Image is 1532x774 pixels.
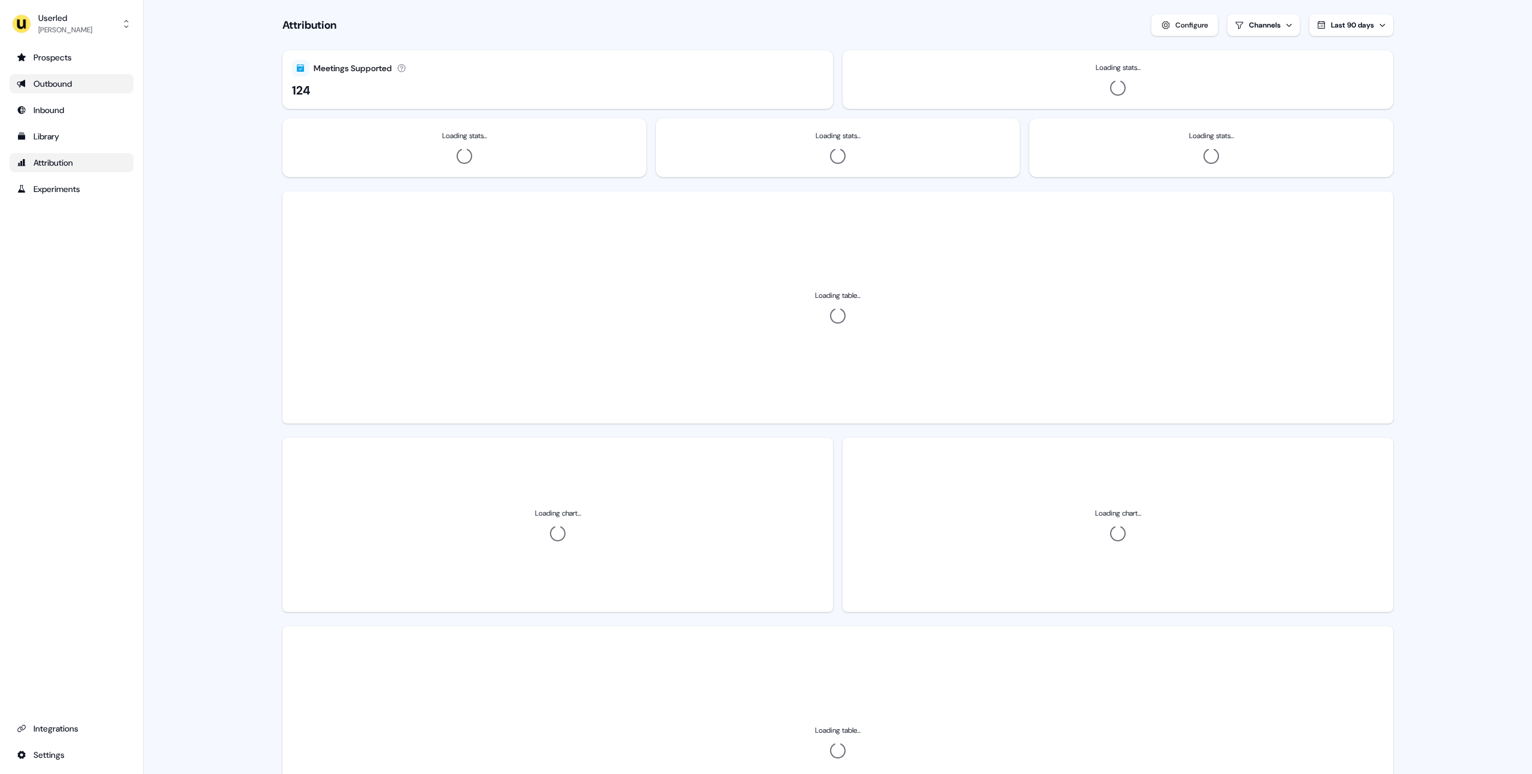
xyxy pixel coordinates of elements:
[1096,62,1141,74] h3: Loading stats...
[815,290,861,301] div: Loading table...
[282,50,833,109] button: Meetings Supported124
[10,153,133,172] a: Go to attribution
[815,724,861,736] div: Loading table...
[1227,14,1300,36] button: Channels
[17,130,126,142] div: Library
[1095,507,1141,519] div: Loading chart...
[17,157,126,169] div: Attribution
[17,104,126,116] div: Inbound
[17,723,126,735] div: Integrations
[816,130,861,142] h3: Loading stats...
[1175,19,1208,31] div: Configure
[17,78,126,90] div: Outbound
[535,507,581,519] div: Loading chart...
[38,12,92,24] div: Userled
[10,179,133,199] a: Go to experiments
[1331,20,1374,30] span: Last 90 days
[10,745,133,764] a: Go to integrations
[10,127,133,146] a: Go to templates
[10,100,133,120] a: Go to Inbound
[1189,130,1234,142] h3: Loading stats...
[1151,14,1218,36] button: Configure
[10,74,133,93] a: Go to outbound experience
[1249,20,1281,31] div: Channels
[10,48,133,67] a: Go to prospects
[10,719,133,738] a: Go to integrations
[17,51,126,63] div: Prospects
[442,130,487,142] h3: Loading stats...
[38,24,92,36] div: [PERSON_NAME]
[17,749,126,761] div: Settings
[314,62,392,75] div: Meetings Supported
[10,10,133,38] button: Userled[PERSON_NAME]
[17,183,126,195] div: Experiments
[282,18,336,32] h1: Attribution
[1309,14,1393,36] button: Last 90 days
[292,81,311,99] div: 124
